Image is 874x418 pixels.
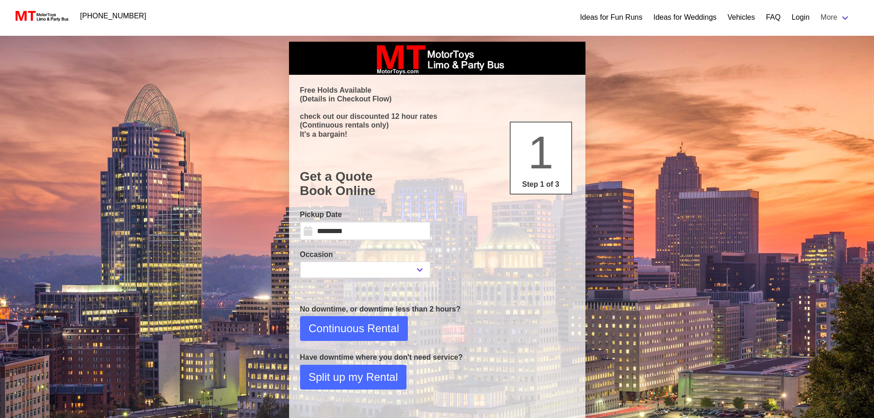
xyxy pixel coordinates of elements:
h1: Get a Quote Book Online [300,169,574,198]
label: Pickup Date [300,209,430,220]
span: Continuous Rental [309,320,399,337]
button: Continuous Rental [300,316,408,341]
p: No downtime, or downtime less than 2 hours? [300,304,574,315]
label: Occasion [300,249,430,260]
span: 1 [528,127,554,178]
a: More [815,8,856,27]
img: MotorToys Logo [13,10,69,22]
button: Split up my Rental [300,365,407,390]
p: Free Holds Available [300,86,574,95]
p: Have downtime where you don't need service? [300,352,574,363]
a: Login [791,12,809,23]
p: (Details in Checkout Flow) [300,95,574,103]
p: Step 1 of 3 [514,179,568,190]
a: Vehicles [728,12,755,23]
p: (Continuous rentals only) [300,121,574,129]
img: box_logo_brand.jpeg [368,42,506,75]
a: FAQ [766,12,780,23]
p: It's a bargain! [300,130,574,139]
span: Split up my Rental [309,369,398,385]
a: Ideas for Weddings [653,12,717,23]
a: [PHONE_NUMBER] [75,7,152,25]
p: check out our discounted 12 hour rates [300,112,574,121]
a: Ideas for Fun Runs [580,12,642,23]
